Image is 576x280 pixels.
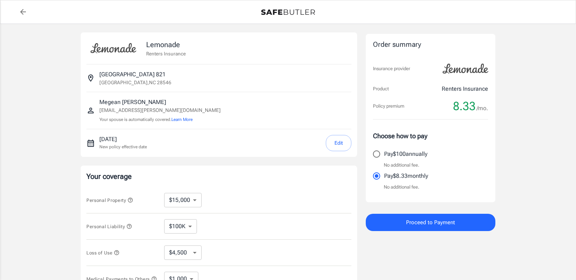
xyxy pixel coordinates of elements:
svg: Insured person [86,106,95,115]
p: Lemonade [146,39,186,50]
p: Pay $8.33 monthly [384,172,428,180]
p: Choose how to pay [373,131,488,141]
p: Pay $100 annually [384,150,427,158]
img: Lemonade [86,38,140,58]
span: Loss of Use [86,250,120,256]
svg: New policy start date [86,139,95,148]
p: Product [373,85,389,92]
button: Proceed to Payment [366,214,495,231]
p: [EMAIL_ADDRESS][PERSON_NAME][DOMAIN_NAME] [99,107,221,114]
span: /mo. [477,103,488,113]
button: Loss of Use [86,248,120,257]
p: Renters Insurance [146,50,186,57]
p: Your spouse is automatically covered. [99,116,221,123]
a: back to quotes [16,5,30,19]
img: Lemonade [438,59,492,79]
button: Learn More [171,116,193,123]
p: No additional fee. [384,184,419,191]
div: Order summary [373,40,488,50]
p: New policy effective date [99,144,147,150]
p: [GEOGRAPHIC_DATA] , NC 28546 [99,79,171,86]
button: Personal Property [86,196,133,204]
img: Back to quotes [261,9,315,15]
p: [DATE] [99,135,147,144]
p: Insurance provider [373,65,410,72]
p: Your coverage [86,171,351,181]
p: Renters Insurance [442,85,488,93]
span: Personal Property [86,198,133,203]
span: 8.33 [453,99,476,113]
button: Edit [326,135,351,151]
span: Personal Liability [86,224,132,229]
p: Megean [PERSON_NAME] [99,98,221,107]
button: Personal Liability [86,222,132,231]
svg: Insured address [86,74,95,82]
p: No additional fee. [384,162,419,169]
p: Policy premium [373,103,404,110]
span: Proceed to Payment [406,218,455,227]
p: [GEOGRAPHIC_DATA] 821 [99,70,166,79]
